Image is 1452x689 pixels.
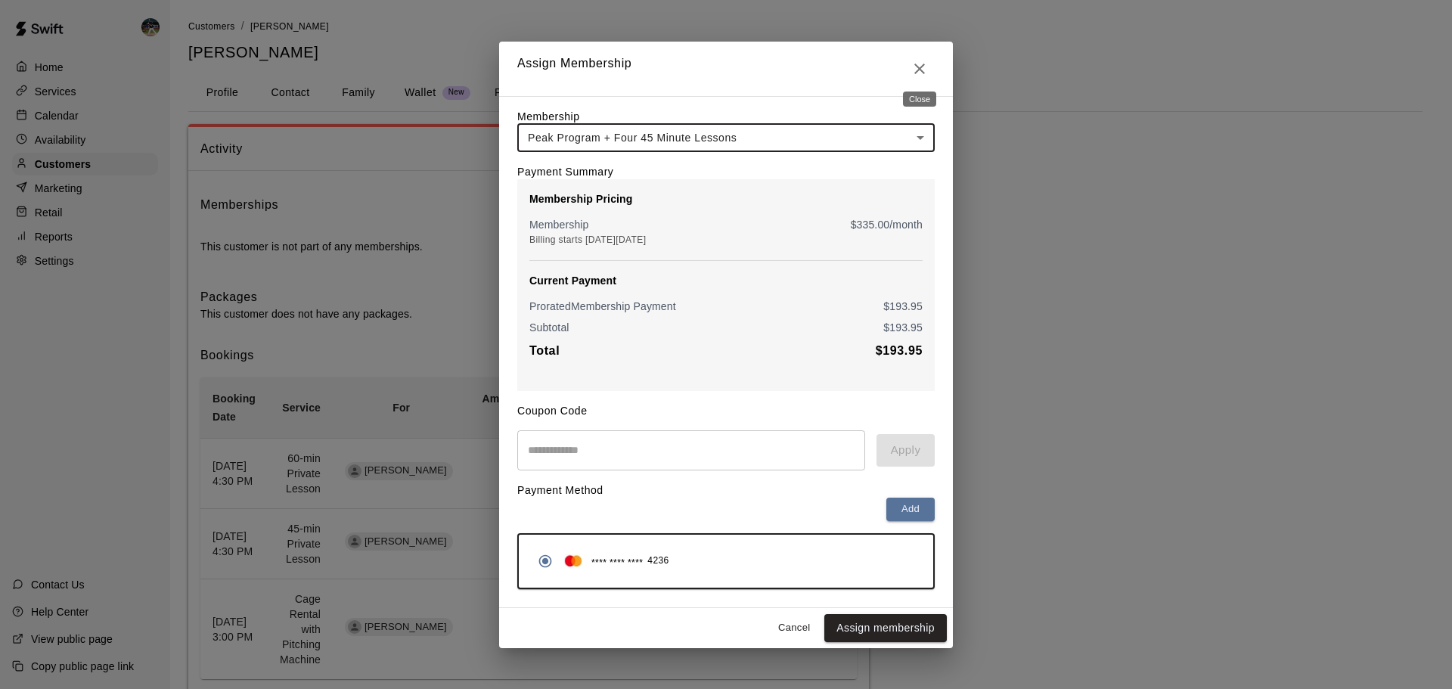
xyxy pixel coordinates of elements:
[903,92,936,107] div: Close
[904,54,935,84] button: Close
[883,320,923,335] p: $ 193.95
[529,273,923,288] p: Current Payment
[886,498,935,521] button: Add
[517,484,603,496] label: Payment Method
[883,299,923,314] p: $ 193.95
[824,614,947,642] button: Assign membership
[529,217,589,232] p: Membership
[529,234,646,245] span: Billing starts [DATE][DATE]
[770,616,818,640] button: Cancel
[517,124,935,152] div: Peak Program + Four 45 Minute Lessons
[529,299,676,314] p: Prorated Membership Payment
[529,191,923,206] p: Membership Pricing
[647,554,669,569] span: 4236
[876,344,923,357] b: $ 193.95
[529,320,569,335] p: Subtotal
[560,554,587,569] img: Credit card brand logo
[499,42,953,96] h2: Assign Membership
[517,166,613,178] label: Payment Summary
[517,110,580,123] label: Membership
[529,344,560,357] b: Total
[517,405,588,417] label: Coupon Code
[851,217,923,232] p: $ 335.00 /month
